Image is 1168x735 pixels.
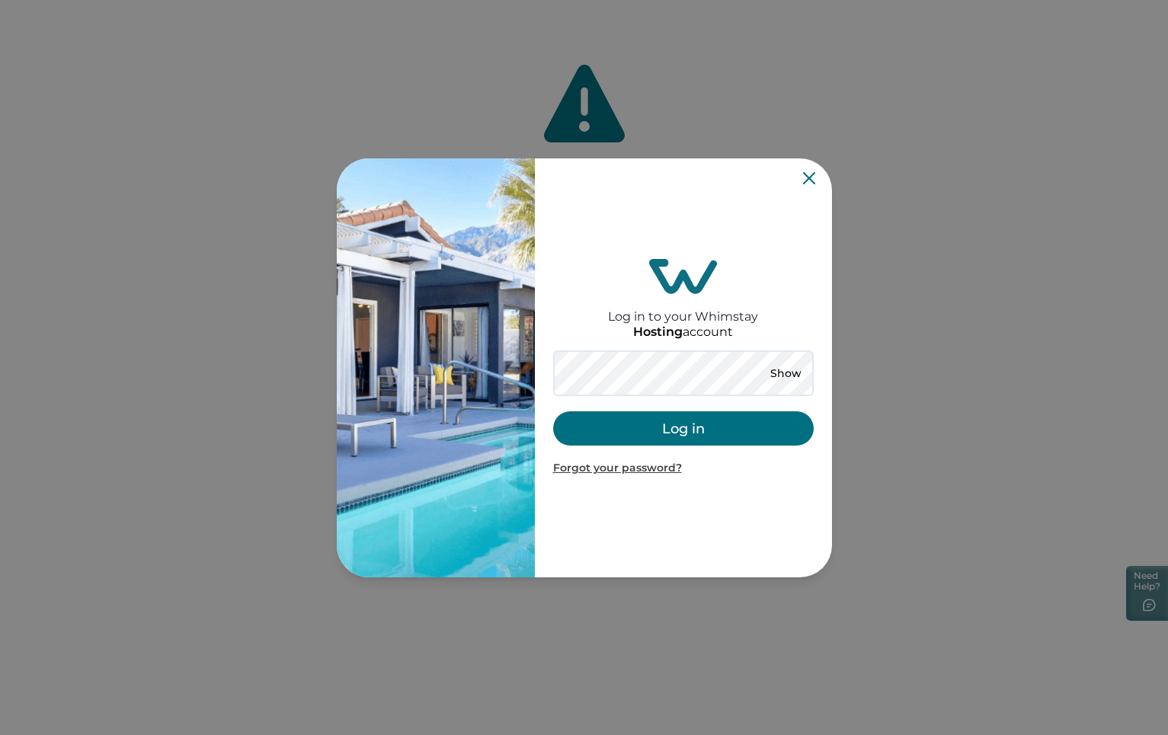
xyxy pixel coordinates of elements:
[553,411,814,446] button: Log in
[337,158,535,577] img: auth-banner
[553,461,814,476] p: Forgot your password?
[649,259,718,294] img: login-logo
[803,172,815,184] button: Close
[759,363,814,384] button: Show
[608,294,758,324] h2: Log in to your Whimstay
[633,324,733,340] p: account
[633,324,683,340] p: Hosting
